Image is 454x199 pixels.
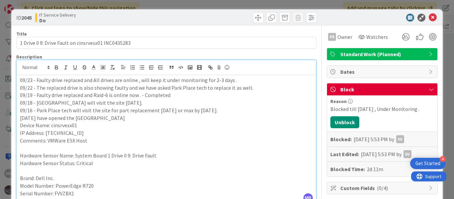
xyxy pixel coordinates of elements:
[20,137,313,145] p: Comments: VMWare ESX Host
[366,33,388,41] span: Watchers
[20,182,313,190] p: Model Number: PowerEdge R720
[20,84,313,92] p: 09/22 - The replaced drive is also showing faulty and we have asked Park Place tech to replace it...
[396,135,404,143] div: SU
[440,156,446,162] div: 4
[340,50,425,58] span: Standard Work (Planned)
[20,76,313,84] p: 09/23 - Faulty drive replaced and All drives are online , will keep it under monitoring for 2-3 d...
[367,165,383,173] div: 2d 11m
[377,185,388,191] span: ( 0/4 )
[16,37,316,49] input: type card name here...
[330,165,365,173] b: Blocked Time:
[16,54,42,60] span: Description
[340,68,425,76] span: Dates
[354,135,404,143] div: [DATE] 5:53 PM by
[16,14,32,22] span: ID
[340,85,425,93] span: Block
[39,12,76,18] span: IT Service Delivery
[415,160,440,167] div: Get Started
[20,91,313,99] p: 09/19 - Faulty drive replaced and Raid-6 is online now . - Completed
[20,114,313,122] p: [DATE] have opened the [GEOGRAPHIC_DATA]
[330,105,434,113] div: Blocked till [DATE] , Under Monitoring .
[337,33,352,41] span: Owner
[20,190,313,197] p: Serial Number: FVVZBX1
[20,152,313,159] p: Hardware Sensor Name: System Board 1 Drive 0 9: Drive Fault
[20,174,313,182] p: Brand: Dell Inc.
[330,99,347,104] span: Reason
[361,150,411,158] div: [DATE] 5:53 PM by
[39,18,76,23] b: Do
[330,116,359,128] button: Unblock
[16,31,27,37] label: Title
[328,33,336,41] div: PS
[20,99,313,107] p: 09/18 - [GEOGRAPHIC_DATA] will visit the site [DATE].
[20,107,313,114] p: 09/16 - Park Place tech will visit the site for part replacement [DATE] or max by [DATE].
[403,150,411,158] div: SU
[410,158,446,169] div: Open Get Started checklist, remaining modules: 4
[20,122,313,129] p: Device Name: cinsrvesx01
[14,1,30,9] span: Support
[330,135,352,143] b: Blocked:
[20,129,313,137] p: IP Address: [TECHNICAL_ID]
[330,150,359,158] b: Last Edited:
[340,184,425,192] span: Custom Fields
[20,159,313,167] p: Hardware Sensor Status: Critical
[21,14,32,21] b: 2045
